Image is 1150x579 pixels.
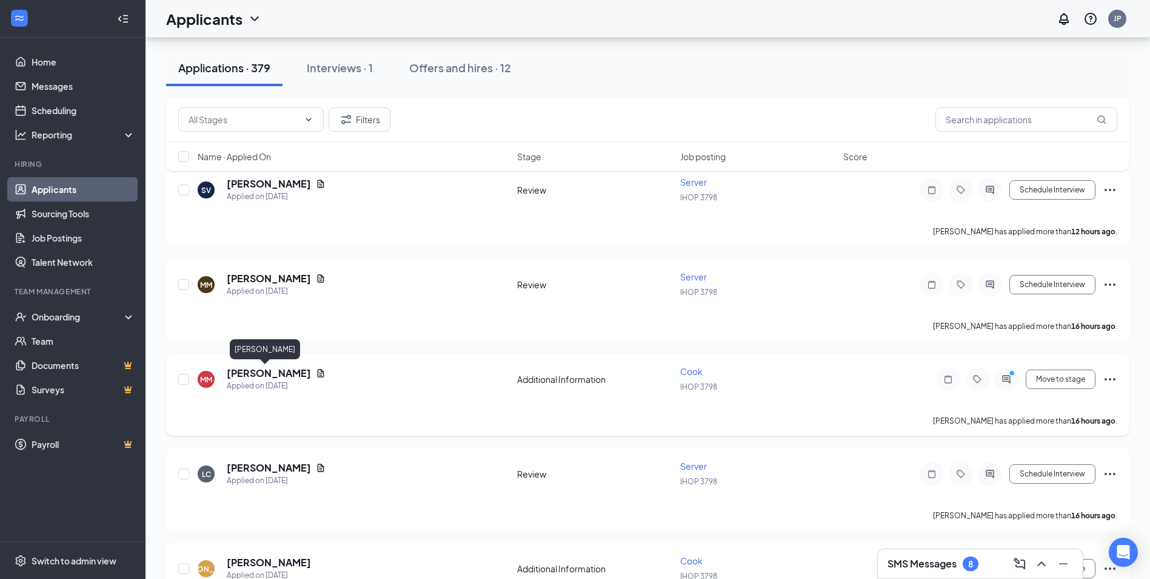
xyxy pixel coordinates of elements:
svg: Ellipses [1103,372,1117,387]
svg: Document [316,463,326,473]
h5: [PERSON_NAME] [227,461,311,475]
svg: ComposeMessage [1012,557,1027,571]
div: [PERSON_NAME] [175,564,238,574]
svg: Settings [15,555,27,567]
svg: ChevronDown [304,115,313,124]
a: Applicants [32,177,135,201]
svg: ChevronDown [247,12,262,26]
span: IHOP 3798 [680,477,717,486]
a: DocumentsCrown [32,353,135,378]
div: MM [200,280,212,290]
div: Offers and hires · 12 [409,60,511,75]
p: [PERSON_NAME] has applied more than . [933,510,1117,521]
div: Applied on [DATE] [227,475,326,487]
svg: ActiveChat [983,280,997,289]
svg: MagnifyingGlass [1097,115,1106,124]
svg: Ellipses [1103,561,1117,576]
button: ComposeMessage [1010,554,1029,574]
svg: Ellipses [1103,183,1117,197]
div: MM [200,374,212,385]
span: Name · Applied On [198,151,271,163]
div: Review [517,468,673,480]
svg: ActiveChat [983,469,997,479]
div: Applied on [DATE] [227,285,326,297]
b: 12 hours ago [1071,227,1115,236]
button: Schedule Interview [1009,275,1095,294]
svg: Note [924,469,939,479]
p: [PERSON_NAME] has applied more than . [933,226,1117,237]
div: Open Intercom Messenger [1109,538,1138,567]
svg: Filter [339,112,353,127]
svg: QuestionInfo [1083,12,1098,26]
b: 16 hours ago [1071,322,1115,331]
svg: Tag [954,280,968,289]
button: Schedule Interview [1009,180,1095,200]
a: Home [32,50,135,74]
span: Stage [517,151,541,163]
h1: Applicants [166,8,242,29]
svg: UserCheck [15,311,27,323]
svg: Ellipses [1103,467,1117,481]
a: PayrollCrown [32,432,135,456]
a: Messages [32,74,135,98]
svg: Note [924,185,939,195]
div: Reporting [32,129,136,141]
svg: ActiveChat [983,185,997,195]
p: [PERSON_NAME] has applied more than . [933,321,1117,331]
div: Onboarding [32,311,125,323]
svg: Note [924,280,939,289]
input: Search in applications [935,107,1117,132]
svg: Document [316,368,326,378]
div: [PERSON_NAME] [230,339,300,359]
b: 16 hours ago [1071,511,1115,520]
span: Score [843,151,868,163]
div: JP [1114,13,1122,24]
span: Server [680,461,707,472]
a: Talent Network [32,250,135,274]
span: IHOP 3798 [680,193,717,202]
h3: SMS Messages [888,557,957,571]
span: IHOP 3798 [680,382,717,391]
a: Sourcing Tools [32,201,135,226]
svg: Document [316,274,326,283]
button: Schedule Interview [1009,464,1095,484]
svg: ActiveChat [999,374,1014,384]
button: Move to stage [1026,370,1095,389]
div: Review [517,279,673,291]
b: 16 hours ago [1071,416,1115,425]
h5: [PERSON_NAME] [227,367,311,380]
svg: ChevronUp [1034,557,1049,571]
span: Cook [680,366,703,377]
svg: Minimize [1056,557,1071,571]
div: SV [201,185,211,195]
p: [PERSON_NAME] has applied more than . [933,416,1117,426]
button: Minimize [1054,554,1073,574]
div: Payroll [15,414,133,424]
input: All Stages [189,113,299,126]
div: 8 [968,559,973,569]
svg: Tag [954,185,968,195]
svg: PrimaryDot [1006,370,1021,379]
span: Job posting [680,151,726,163]
div: LC [202,469,211,479]
div: Applied on [DATE] [227,191,326,203]
svg: Note [941,374,955,384]
a: Team [32,329,135,353]
div: Applications · 379 [178,60,270,75]
svg: Tag [970,374,985,384]
svg: Notifications [1057,12,1071,26]
svg: Analysis [15,129,27,141]
svg: Collapse [117,13,129,25]
div: Review [517,184,673,196]
span: Server [680,271,707,282]
div: Team Management [15,286,133,297]
a: Scheduling [32,98,135,123]
button: Filter Filters [329,107,390,132]
svg: WorkstreamLogo [13,12,25,24]
h5: [PERSON_NAME] [227,556,311,569]
h5: [PERSON_NAME] [227,177,311,191]
span: IHOP 3798 [680,288,717,297]
svg: Ellipses [1103,277,1117,292]
span: Cook [680,555,703,566]
h5: [PERSON_NAME] [227,272,311,285]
